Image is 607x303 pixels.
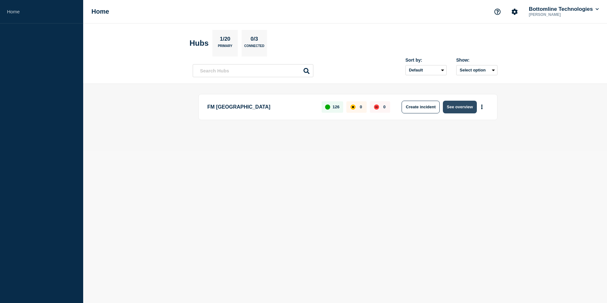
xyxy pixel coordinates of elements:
[478,101,486,113] button: More actions
[374,104,379,110] div: down
[508,5,521,18] button: Account settings
[217,36,233,44] p: 1/20
[244,44,264,51] p: Connected
[405,65,447,75] select: Sort by
[456,57,497,63] div: Show:
[528,6,600,12] button: Bottomline Technologies
[402,101,440,113] button: Create incident
[333,104,340,109] p: 126
[456,65,497,75] button: Select option
[207,101,314,113] p: FM [GEOGRAPHIC_DATA]
[218,44,232,51] p: Primary
[405,57,447,63] div: Sort by:
[325,104,330,110] div: up
[190,39,209,48] h2: Hubs
[383,104,385,109] p: 0
[443,101,477,113] button: See overview
[193,64,313,77] input: Search Hubs
[248,36,261,44] p: 0/3
[360,104,362,109] p: 0
[91,8,109,15] h1: Home
[528,12,594,17] p: [PERSON_NAME]
[350,104,356,110] div: affected
[491,5,504,18] button: Support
